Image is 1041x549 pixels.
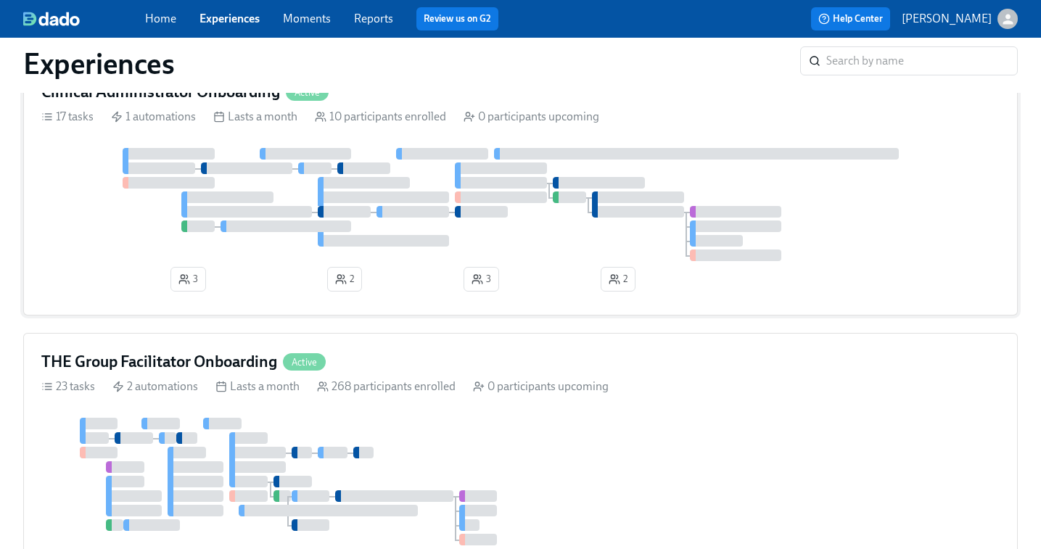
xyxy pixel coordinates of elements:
[464,267,499,292] button: 3
[327,267,362,292] button: 2
[170,267,206,292] button: 3
[23,12,145,26] a: dado
[601,267,635,292] button: 2
[23,46,175,81] h1: Experiences
[902,9,1018,29] button: [PERSON_NAME]
[354,12,393,25] a: Reports
[335,272,354,286] span: 2
[424,12,491,26] a: Review us on G2
[811,7,890,30] button: Help Center
[41,109,94,125] div: 17 tasks
[416,7,498,30] button: Review us on G2
[213,109,297,125] div: Lasts a month
[23,63,1018,315] a: Clinical Administrator OnboardingActive17 tasks 1 automations Lasts a month 10 participants enrol...
[283,357,326,368] span: Active
[818,12,883,26] span: Help Center
[178,272,198,286] span: 3
[23,12,80,26] img: dado
[199,12,260,25] a: Experiences
[112,379,198,395] div: 2 automations
[902,11,992,27] p: [PERSON_NAME]
[41,351,277,373] h4: THE Group Facilitator Onboarding
[609,272,628,286] span: 2
[464,109,599,125] div: 0 participants upcoming
[826,46,1018,75] input: Search by name
[473,379,609,395] div: 0 participants upcoming
[472,272,491,286] span: 3
[215,379,300,395] div: Lasts a month
[317,379,456,395] div: 268 participants enrolled
[145,12,176,25] a: Home
[315,109,446,125] div: 10 participants enrolled
[111,109,196,125] div: 1 automations
[283,12,331,25] a: Moments
[41,379,95,395] div: 23 tasks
